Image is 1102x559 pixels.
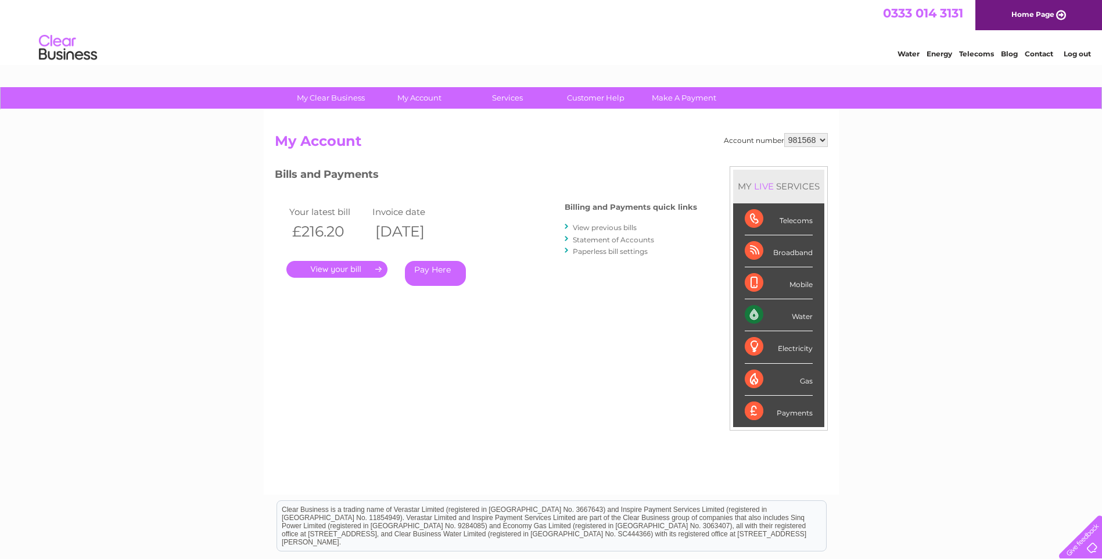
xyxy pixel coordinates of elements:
[573,223,637,232] a: View previous bills
[927,49,952,58] a: Energy
[277,6,826,56] div: Clear Business is a trading name of Verastar Limited (registered in [GEOGRAPHIC_DATA] No. 3667643...
[959,49,994,58] a: Telecoms
[371,87,467,109] a: My Account
[745,203,813,235] div: Telecoms
[745,267,813,299] div: Mobile
[286,220,370,243] th: £216.20
[636,87,732,109] a: Make A Payment
[405,261,466,286] a: Pay Here
[460,87,555,109] a: Services
[1025,49,1053,58] a: Contact
[1001,49,1018,58] a: Blog
[745,364,813,396] div: Gas
[565,203,697,212] h4: Billing and Payments quick links
[369,204,453,220] td: Invoice date
[745,235,813,267] div: Broadband
[752,181,776,192] div: LIVE
[883,6,963,20] a: 0333 014 3131
[286,261,387,278] a: .
[286,204,370,220] td: Your latest bill
[283,87,379,109] a: My Clear Business
[369,220,453,243] th: [DATE]
[275,166,697,187] h3: Bills and Payments
[733,170,824,203] div: MY SERVICES
[898,49,920,58] a: Water
[745,331,813,363] div: Electricity
[548,87,644,109] a: Customer Help
[745,396,813,427] div: Payments
[275,133,828,155] h2: My Account
[38,30,98,66] img: logo.png
[573,235,654,244] a: Statement of Accounts
[1064,49,1091,58] a: Log out
[573,247,648,256] a: Paperless bill settings
[745,299,813,331] div: Water
[724,133,828,147] div: Account number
